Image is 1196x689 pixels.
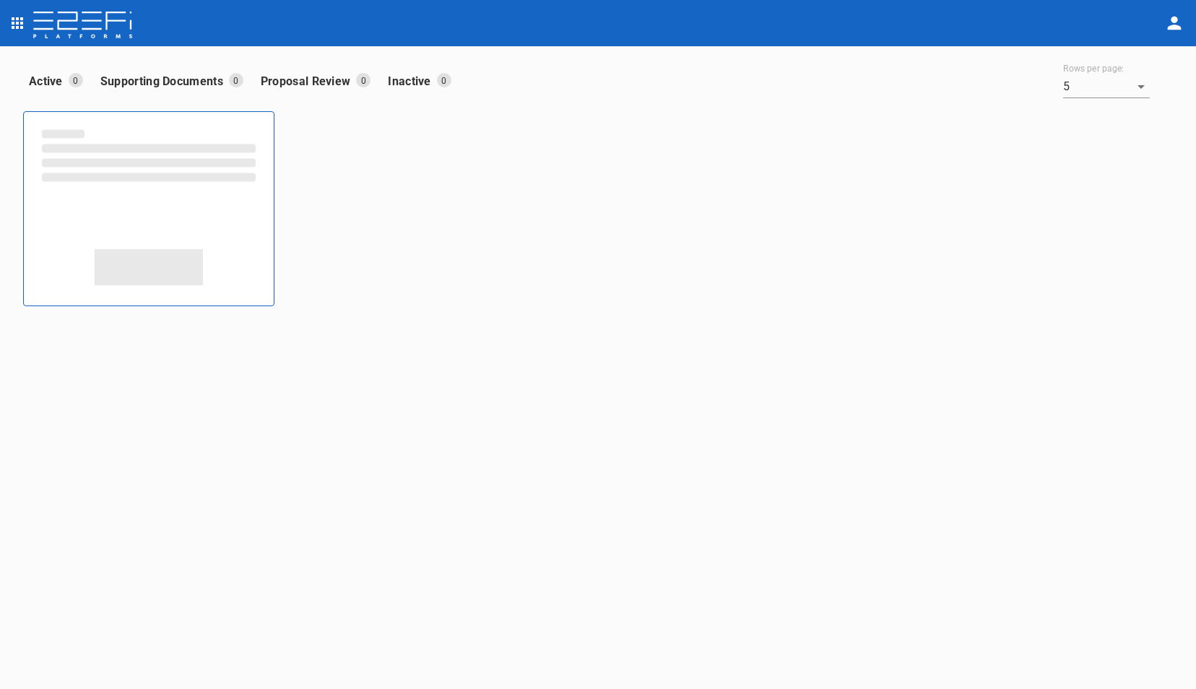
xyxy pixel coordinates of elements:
p: Inactive [388,73,436,90]
div: 5 [1063,75,1150,98]
label: Rows per page: [1063,63,1124,75]
p: 0 [356,73,370,87]
p: Active [29,73,69,90]
p: 0 [229,73,243,87]
p: Proposal Review [261,73,357,90]
p: Supporting Documents [100,73,229,90]
p: 0 [69,73,83,87]
p: 0 [437,73,451,87]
